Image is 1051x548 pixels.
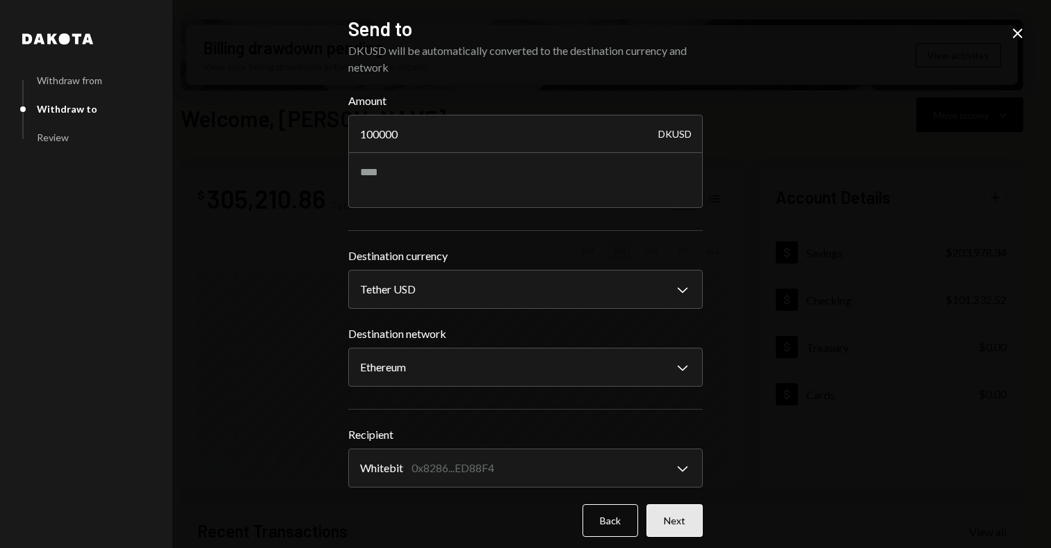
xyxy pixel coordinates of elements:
[37,131,69,143] div: Review
[348,449,703,487] button: Recipient
[658,115,692,154] div: DKUSD
[348,115,703,154] input: Enter amount
[37,103,97,115] div: Withdraw to
[348,92,703,109] label: Amount
[348,270,703,309] button: Destination currency
[412,460,494,476] div: 0x8286...ED88F4
[582,504,638,537] button: Back
[348,348,703,387] button: Destination network
[348,325,703,342] label: Destination network
[348,42,703,76] div: DKUSD will be automatically converted to the destination currency and network
[37,74,102,86] div: Withdraw from
[348,15,703,42] h2: Send to
[348,248,703,264] label: Destination currency
[348,426,703,443] label: Recipient
[646,504,703,537] button: Next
